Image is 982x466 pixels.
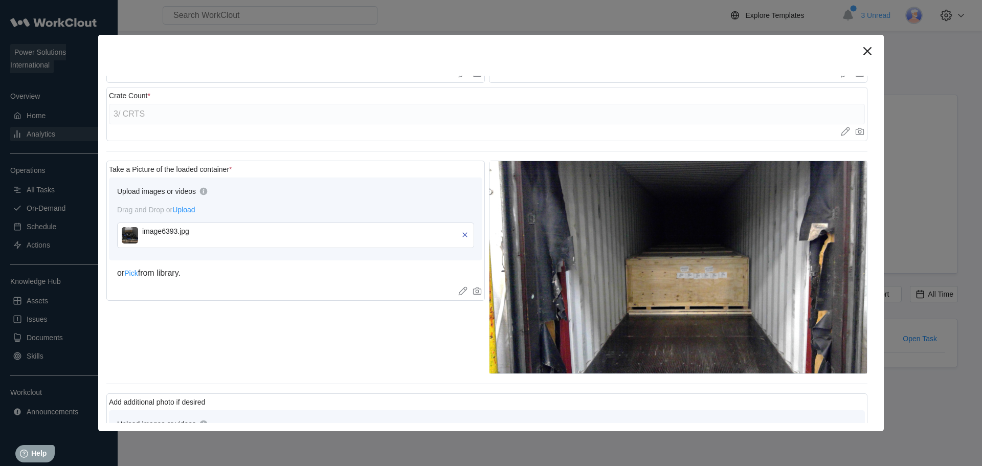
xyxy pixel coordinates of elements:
span: Upload [172,206,195,214]
div: Take a Picture of the loaded container [109,165,232,173]
div: Upload images or videos [117,420,196,428]
div: image6393.jpg [142,227,260,235]
div: Add additional photo if desired [109,398,205,406]
div: or from library. [117,269,474,278]
div: Crate Count [109,92,150,100]
img: image6393.jpg [122,227,138,243]
span: Pick [124,269,138,277]
div: Upload images or videos [117,187,196,195]
span: Drag and Drop or [117,206,195,214]
img: WIN_20230118_20_32_57_Pro.jpg [489,161,867,373]
input: Type here... [109,104,865,124]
